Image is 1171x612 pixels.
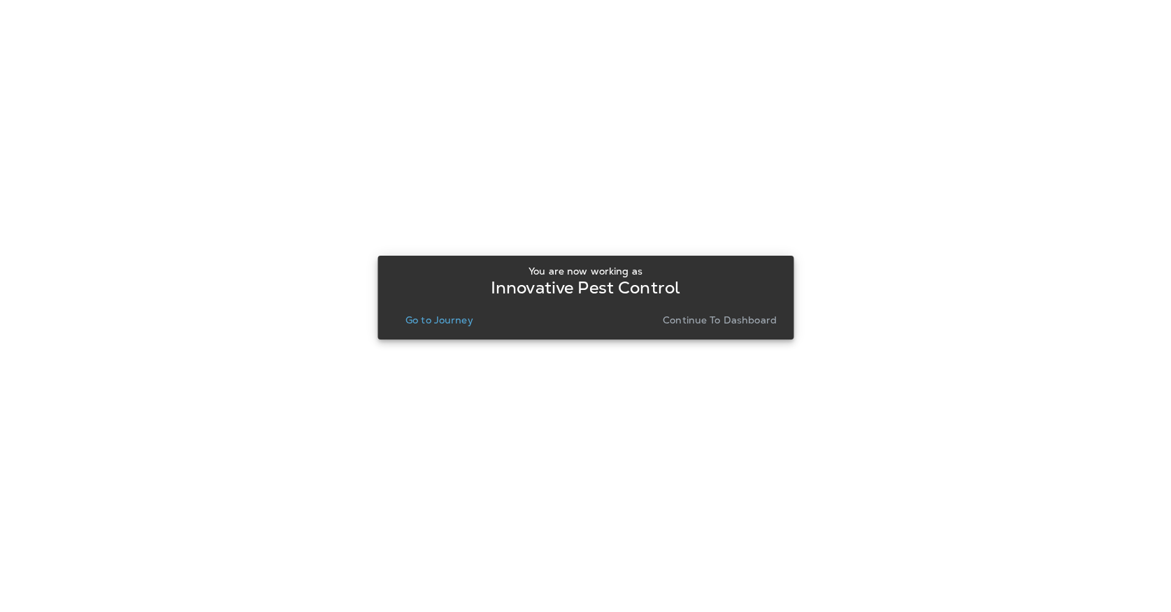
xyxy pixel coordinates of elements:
p: Continue to Dashboard [663,314,777,326]
p: Go to Journey [405,314,473,326]
button: Continue to Dashboard [657,310,782,330]
p: You are now working as [529,265,642,277]
button: Go to Journey [400,310,479,330]
p: Innovative Pest Control [491,282,680,293]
